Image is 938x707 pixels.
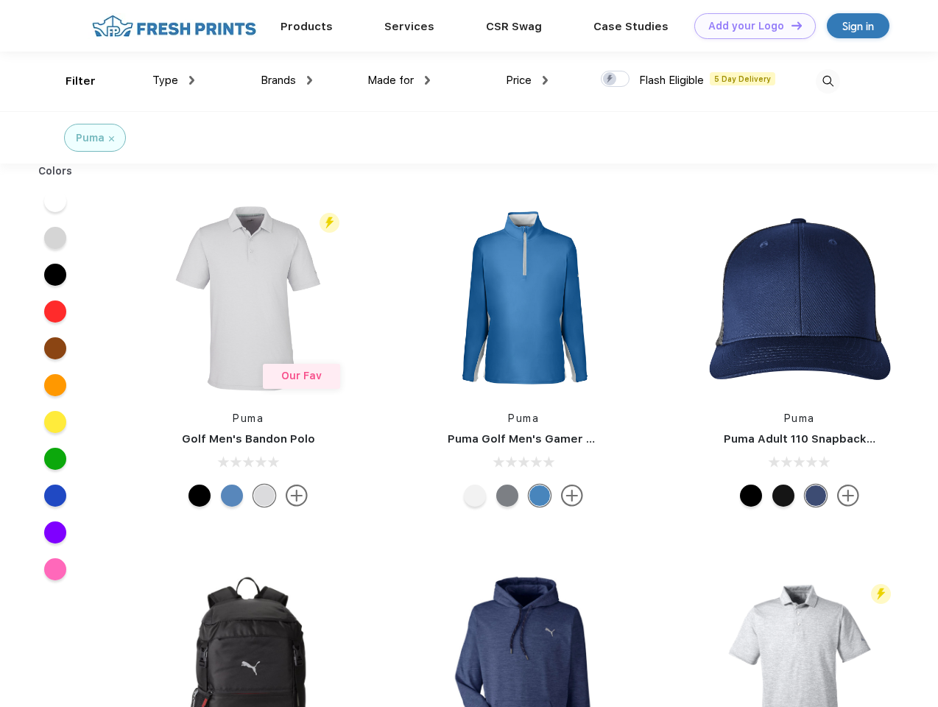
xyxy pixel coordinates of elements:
span: Type [152,74,178,87]
div: Puma [76,130,105,146]
a: Products [281,20,333,33]
a: Sign in [827,13,889,38]
img: func=resize&h=266 [702,200,898,396]
div: High Rise [253,485,275,507]
a: Services [384,20,434,33]
a: Puma Golf Men's Gamer Golf Quarter-Zip [448,432,680,446]
div: Bright White [464,485,486,507]
a: Puma [784,412,815,424]
a: Puma [508,412,539,424]
div: Sign in [842,18,874,35]
img: dropdown.png [425,76,430,85]
a: Puma [233,412,264,424]
img: fo%20logo%202.webp [88,13,261,39]
img: flash_active_toggle.svg [871,584,891,604]
a: Golf Men's Bandon Polo [182,432,315,446]
img: dropdown.png [307,76,312,85]
a: CSR Swag [486,20,542,33]
span: Brands [261,74,296,87]
img: DT [791,21,802,29]
img: func=resize&h=266 [426,200,621,396]
img: more.svg [286,485,308,507]
span: 5 Day Delivery [710,72,775,85]
div: Bright Cobalt [529,485,551,507]
span: Flash Eligible [639,74,704,87]
img: desktop_search.svg [816,69,840,94]
div: Lake Blue [221,485,243,507]
img: dropdown.png [189,76,194,85]
div: Pma Blk Pma Blk [740,485,762,507]
img: func=resize&h=266 [150,200,346,396]
div: Pma Blk with Pma Blk [772,485,794,507]
div: Peacoat Qut Shd [805,485,827,507]
img: flash_active_toggle.svg [320,213,339,233]
span: Made for [367,74,414,87]
img: filter_cancel.svg [109,136,114,141]
span: Price [506,74,532,87]
div: Quiet Shade [496,485,518,507]
img: dropdown.png [543,76,548,85]
div: Filter [66,73,96,90]
div: Puma Black [188,485,211,507]
div: Colors [27,163,84,179]
div: Add your Logo [708,20,784,32]
img: more.svg [561,485,583,507]
img: more.svg [837,485,859,507]
span: Our Fav [281,370,322,381]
